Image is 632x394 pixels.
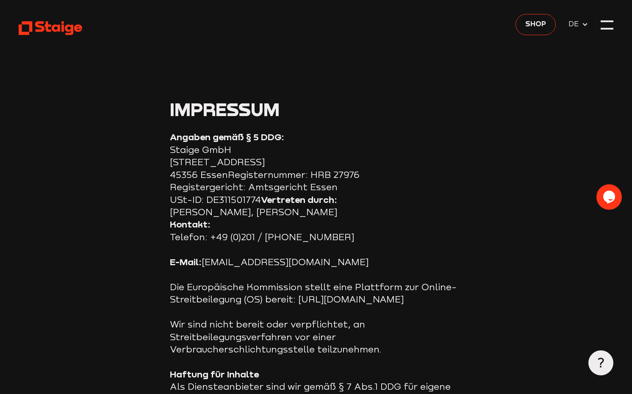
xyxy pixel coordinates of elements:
span: DE [568,19,582,30]
iframe: chat widget [596,184,624,210]
strong: Kontakt: [170,219,211,230]
strong: E-Mail: [170,256,202,267]
strong: Angaben gemäß § 5 DDG: [170,131,284,142]
p: Die Europäische Kommission stellt eine Plattform zur Online-Streitbeilegung (OS) bereit: [URL][DO... [170,281,463,306]
p: Telefon: +49 (0)201 / [PHONE_NUMBER] [170,218,463,243]
span: Shop [525,19,546,30]
p: [EMAIL_ADDRESS][DOMAIN_NAME] [170,256,463,268]
p: Wir sind nicht bereit oder verpflichtet, an Streitbeilegungsverfahren vor einer Verbraucherschlic... [170,318,463,355]
span: Impressum [170,98,280,120]
strong: Vertreten durch: [261,194,337,205]
a: Shop [516,14,556,35]
strong: Haftung für Inhalte [170,369,259,380]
